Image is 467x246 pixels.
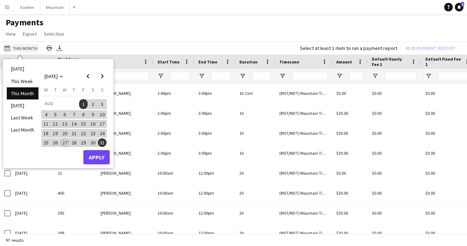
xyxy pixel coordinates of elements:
[100,111,131,116] span: [PERSON_NAME]
[368,183,421,203] div: $0.00
[153,183,194,203] div: 10:00am
[98,138,107,147] span: 31
[45,44,53,52] app-action-btn: Print
[7,99,38,112] li: [DATE]
[211,72,231,80] input: End Time Filter Input
[368,143,421,163] div: $0.00
[235,83,275,103] div: 1h 11m
[7,63,38,75] li: [DATE]
[235,143,275,163] div: 1h
[61,129,69,138] span: 20
[89,129,97,138] span: 23
[61,138,69,147] span: 27
[88,110,97,119] button: 09-08-2025
[194,203,235,223] div: 12:00pm
[79,110,88,119] span: 8
[198,73,205,79] button: Open Filter Menu
[51,129,60,138] button: 19-08-2025
[3,44,39,52] button: This Month
[88,138,97,147] button: 30-08-2025
[425,73,432,79] button: Open Filter Menu
[336,111,348,116] span: $30.00
[88,119,97,128] button: 16-08-2025
[100,190,131,196] span: [PERSON_NAME]
[194,183,235,203] div: 12:00pm
[89,138,97,147] span: 30
[113,72,149,80] input: Name Filter Input
[368,223,421,243] div: $0.00
[239,73,246,79] button: Open Filter Menu
[55,44,64,52] app-action-btn: Export XLSX
[51,138,60,147] button: 26-08-2025
[7,75,38,87] li: This Week
[98,110,107,119] button: 10-08-2025
[336,150,348,156] span: $30.00
[425,56,462,67] span: Default Fixed Fee 1
[79,110,88,119] button: 08-08-2025
[336,59,352,65] span: Amount
[11,163,53,183] div: [DATE]
[300,45,397,51] div: Select at least 1 item to run a payment report
[198,59,217,65] span: End Time
[153,163,194,183] div: 10:00am
[53,163,96,183] div: 13
[100,230,131,236] span: [PERSON_NAME]
[60,129,69,138] button: 20-08-2025
[153,83,194,103] div: 1:49pm
[194,83,235,103] div: 3:00pm
[70,129,78,138] span: 21
[53,223,96,243] div: 398
[41,119,51,128] button: 11-08-2025
[98,99,107,110] button: 03-08-2025
[45,73,58,80] span: [DATE]
[42,70,66,83] button: Choose month and year
[100,210,131,216] span: [PERSON_NAME]
[336,210,348,216] span: $30.00
[235,203,275,223] div: 2h
[41,29,67,39] a: Selection
[88,99,97,110] button: 02-08-2025
[157,73,164,79] button: Open Filter Menu
[157,59,180,65] span: Start Time
[60,119,69,128] button: 13-08-2025
[98,129,107,138] span: 24
[53,203,96,223] div: 395
[79,138,88,147] button: 29-08-2025
[170,72,190,80] input: Start Time Filter Input
[98,110,107,119] span: 10
[69,119,79,128] button: 14-08-2025
[61,110,69,119] span: 6
[11,223,53,243] div: [DATE]
[153,103,194,123] div: 2:00pm
[20,29,40,39] a: Export
[368,203,421,223] div: $0.00
[275,123,332,143] div: (MST/MDT) Mountain Time ([GEOGRAPHIC_DATA] & [GEOGRAPHIC_DATA])
[194,163,235,183] div: 12:00pm
[336,190,348,196] span: $30.00
[7,112,38,124] li: Last Week
[70,138,78,147] span: 28
[372,73,378,79] button: Open Filter Menu
[336,230,348,236] span: $30.00
[100,130,131,136] span: [PERSON_NAME]
[461,2,464,6] span: 1
[336,130,348,136] span: $30.00
[235,103,275,123] div: 1h
[40,0,70,14] button: Mountain
[275,203,332,223] div: (MST/MDT) Mountain Time ([GEOGRAPHIC_DATA] & [GEOGRAPHIC_DATA])
[41,110,51,119] button: 04-08-2025
[194,223,235,243] div: 12:00pm
[275,103,332,123] div: (MST/MDT) Mountain Time ([GEOGRAPHIC_DATA] & [GEOGRAPHIC_DATA])
[70,110,78,119] span: 7
[63,87,67,93] span: W
[42,129,50,138] span: 18
[41,99,79,110] td: AUG
[79,119,88,128] button: 15-08-2025
[98,129,107,138] button: 24-08-2025
[100,170,131,176] span: [PERSON_NAME]
[70,120,78,128] span: 14
[60,110,69,119] button: 06-08-2025
[60,138,69,147] button: 27-08-2025
[69,138,79,147] button: 28-08-2025
[7,124,38,136] li: Last Month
